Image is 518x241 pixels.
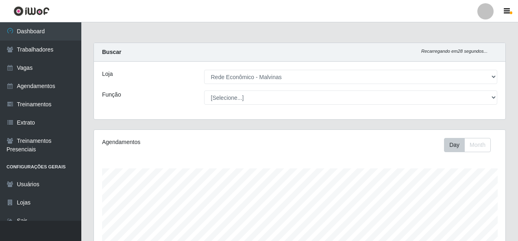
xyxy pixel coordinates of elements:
div: Toolbar with button groups [444,138,497,152]
button: Day [444,138,465,152]
div: First group [444,138,491,152]
label: Loja [102,70,113,78]
div: Agendamentos [102,138,260,146]
img: CoreUI Logo [13,6,50,16]
label: Função [102,90,121,99]
strong: Buscar [102,49,121,55]
button: Month [464,138,491,152]
i: Recarregando em 28 segundos... [421,49,488,54]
